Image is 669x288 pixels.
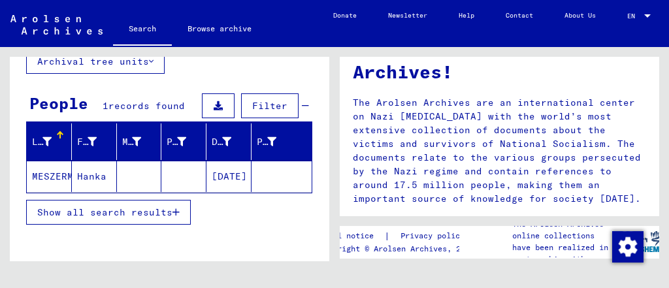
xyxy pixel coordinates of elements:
[252,123,312,160] mat-header-cell: Prisoner #
[627,12,642,20] span: EN
[122,131,161,152] div: Maiden Name
[512,218,619,242] p: The Arolsen Archives online collections
[113,13,172,47] a: Search
[257,135,276,149] div: Prisoner #
[319,243,480,255] p: Copyright © Arolsen Archives, 2021
[206,161,252,192] mat-cell: [DATE]
[390,229,480,243] a: Privacy policy
[167,135,186,149] div: Place of Birth
[206,123,252,160] mat-header-cell: Date of Birth
[77,135,97,149] div: First Name
[167,131,206,152] div: Place of Birth
[353,96,646,206] p: The Arolsen Archives are an international center on Nazi [MEDICAL_DATA] with the world’s most ext...
[37,206,172,218] span: Show all search results
[212,131,251,152] div: Date of Birth
[29,91,88,115] div: People
[319,229,384,243] a: Legal notice
[122,135,142,149] div: Maiden Name
[172,13,267,44] a: Browse archive
[27,161,72,192] mat-cell: MESZERMAN
[612,231,644,263] img: Change consent
[103,100,108,112] span: 1
[26,200,191,225] button: Show all search results
[72,123,117,160] mat-header-cell: First Name
[72,161,117,192] mat-cell: Hanka
[241,93,299,118] button: Filter
[117,123,162,160] mat-header-cell: Maiden Name
[161,123,206,160] mat-header-cell: Place of Birth
[32,135,52,149] div: Last Name
[612,231,643,262] div: Change consent
[32,131,71,152] div: Last Name
[252,100,287,112] span: Filter
[77,131,116,152] div: First Name
[212,135,231,149] div: Date of Birth
[512,242,619,265] p: have been realized in partnership with
[108,100,185,112] span: records found
[257,131,296,152] div: Prisoner #
[353,215,646,270] p: Many of the around 30 million documents are now available in the Online Archive of the Arolsen Ar...
[10,15,103,35] img: Arolsen_neg.svg
[26,49,165,74] button: Archival tree units
[27,123,72,160] mat-header-cell: Last Name
[319,229,480,243] div: |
